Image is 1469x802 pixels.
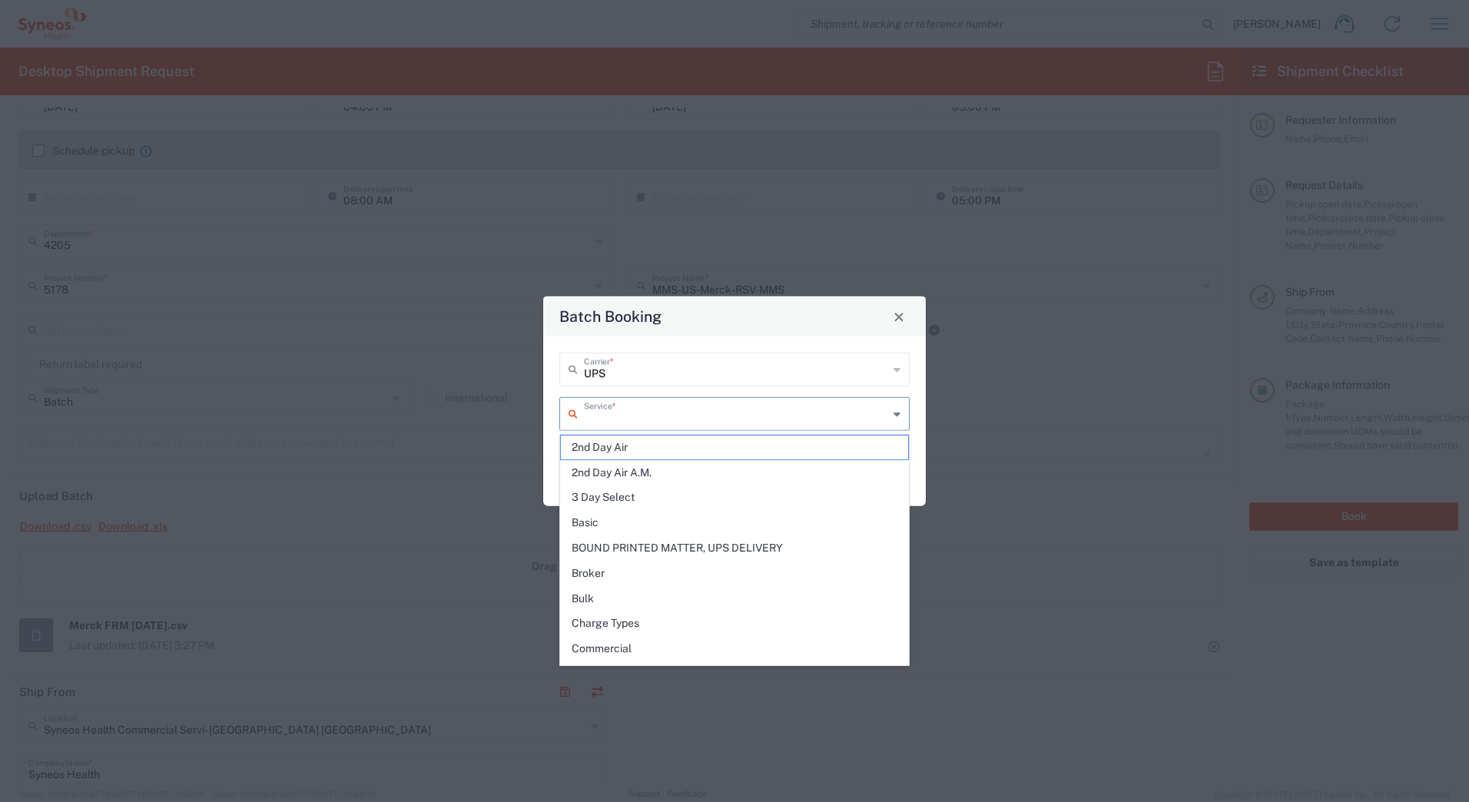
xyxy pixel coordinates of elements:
button: Close [888,306,910,327]
span: Commercial [561,637,908,661]
span: Broker [561,562,908,585]
span: Deferred Air [561,662,908,686]
h4: Batch Booking [559,305,662,327]
span: 3 Day Select [561,486,908,509]
span: Basic [561,511,908,535]
span: 2nd Day Air A.M. [561,461,908,485]
span: 2nd Day Air [561,436,908,459]
span: Bulk [561,587,908,611]
span: Charge Types [561,611,908,635]
span: BOUND PRINTED MATTER, UPS DELIVERY [561,536,908,560]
